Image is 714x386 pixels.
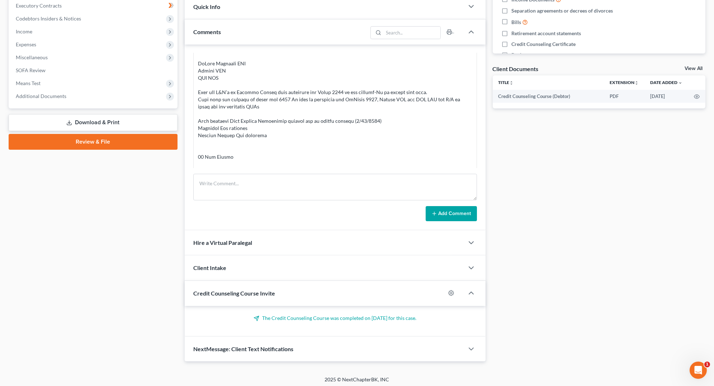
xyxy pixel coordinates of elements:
a: Extensionunfold_more [610,80,639,85]
span: Quick Info [193,3,220,10]
i: unfold_more [510,81,514,85]
span: Separation agreements or decrees of divorces [511,7,613,14]
span: Bank statements [511,51,548,59]
input: Search... [383,27,440,39]
span: Client Intake [193,264,226,271]
span: Expenses [16,41,36,47]
button: Add Comment [426,206,477,221]
span: Means Test [16,80,41,86]
span: Credit Counseling Course Invite [193,290,275,297]
span: Miscellaneous [16,54,48,60]
td: [DATE] [644,90,688,103]
p: The Credit Counseling Course was completed on [DATE] for this case. [193,315,477,322]
span: Bills [511,19,521,26]
td: PDF [604,90,644,103]
div: Client Documents [493,65,539,73]
i: expand_more [678,81,682,85]
span: Hire a Virtual Paralegal [193,239,252,246]
a: Review & File [9,134,178,150]
span: Additional Documents [16,93,66,99]
a: SOFA Review [10,64,178,77]
span: Credit Counseling Certificate [511,41,576,48]
a: Download & Print [9,114,178,131]
td: Credit Counseling Course (Debtor) [493,90,604,103]
span: Retirement account statements [511,30,581,37]
span: 1 [704,362,710,367]
span: SOFA Review [16,67,46,73]
iframe: Intercom live chat [690,362,707,379]
span: Comments [193,28,221,35]
span: Executory Contracts [16,3,62,9]
a: View All [685,66,703,71]
a: Date Added expand_more [650,80,682,85]
span: Income [16,28,32,34]
span: Codebtors Insiders & Notices [16,15,81,22]
i: unfold_more [634,81,639,85]
a: Titleunfold_more [498,80,514,85]
span: NextMessage: Client Text Notifications [193,345,293,352]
